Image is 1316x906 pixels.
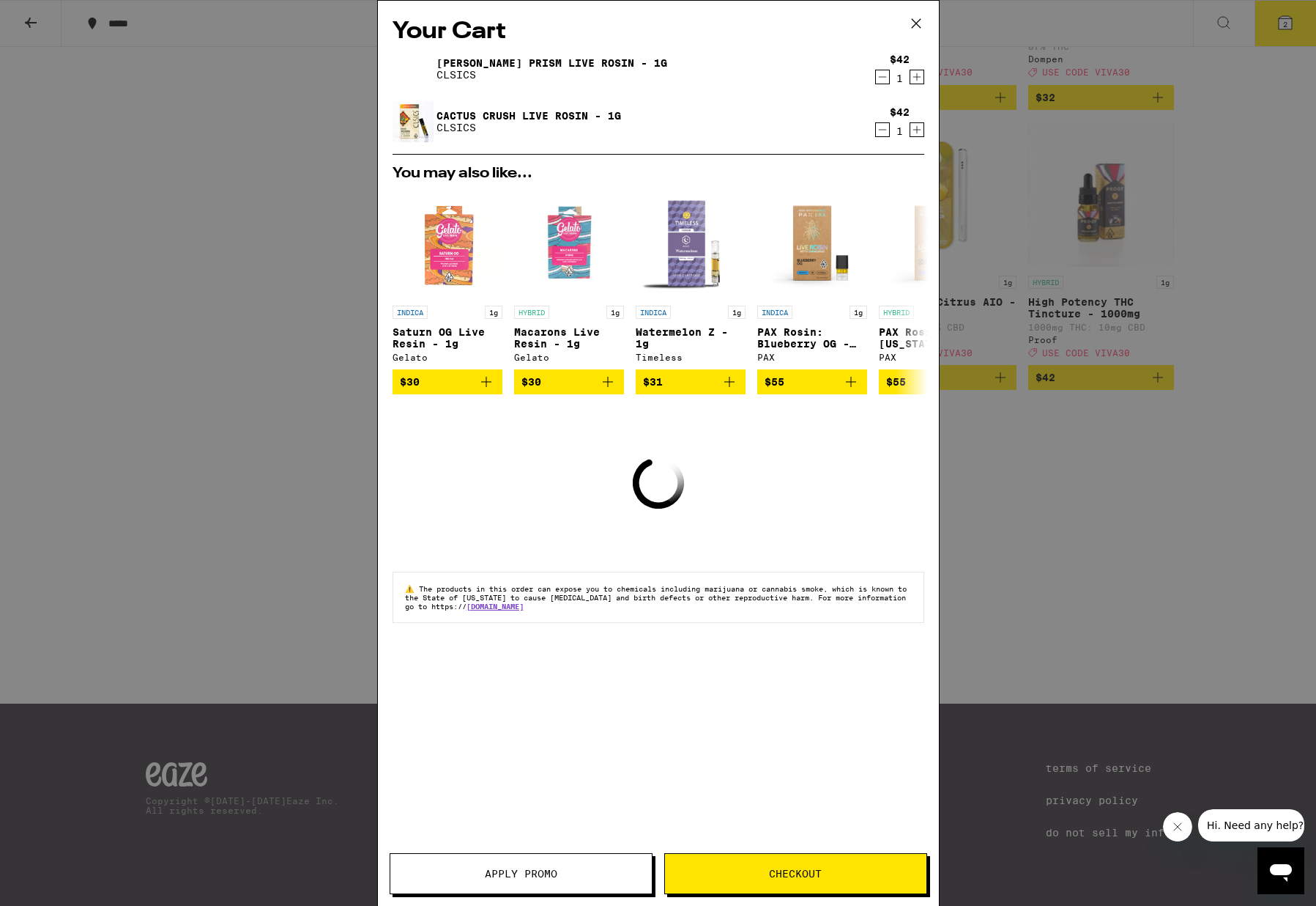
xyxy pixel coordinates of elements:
[879,188,989,298] img: PAX - PAX Rosin: California Orange - 1g
[890,73,910,84] div: 1
[757,188,867,298] img: PAX - PAX Rosin: Blueberry OG - 1g
[514,188,624,298] img: Gelato - Macarons Live Resin - 1g
[910,122,924,137] button: Increment
[910,70,924,84] button: Increment
[664,853,927,894] button: Checkout
[436,122,621,133] p: CLSICS
[757,306,792,319] p: INDICA
[1163,812,1192,841] iframe: Close message
[514,369,624,394] button: Add to bag
[757,369,867,394] button: Add to bag
[636,188,746,369] a: Open page for Watermelon Z - 1g from Timeless
[400,376,420,388] span: $30
[636,326,746,350] p: Watermelon Z - 1g
[393,306,428,319] p: INDICA
[636,369,746,394] button: Add to bag
[436,57,667,69] a: [PERSON_NAME] Prism Live Rosin - 1g
[643,376,663,388] span: $31
[879,369,989,394] button: Add to bag
[886,376,906,388] span: $55
[728,306,746,319] p: 1g
[890,125,910,137] div: 1
[514,306,549,319] p: HYBRID
[436,69,667,81] p: CLSICS
[636,188,746,298] img: Timeless - Watermelon Z - 1g
[890,54,910,65] div: $42
[514,326,624,350] p: Macarons Live Resin - 1g
[405,584,419,593] span: ⚠️
[879,188,989,369] a: Open page for PAX Rosin: California Orange - 1g from PAX
[405,584,907,611] span: The products in this order can expose you to chemicals including marijuana or cannabis smoke, whi...
[850,306,867,319] p: 1g
[879,326,989,350] p: PAX Rosin: [US_STATE] Orange - 1g
[393,188,502,298] img: Gelato - Saturn OG Live Resin - 1g
[521,376,541,388] span: $30
[436,110,621,122] a: Cactus Crush Live Rosin - 1g
[393,326,502,350] p: Saturn OG Live Resin - 1g
[757,188,867,369] a: Open page for PAX Rosin: Blueberry OG - 1g from PAX
[393,369,502,394] button: Add to bag
[466,602,524,611] a: [DOMAIN_NAME]
[879,306,914,319] p: HYBRID
[393,353,502,362] div: Gelato
[1257,847,1304,894] iframe: Button to launch messaging window
[757,353,867,362] div: PAX
[765,376,784,388] span: $55
[390,853,653,894] button: Apply Promo
[875,70,890,84] button: Decrement
[393,101,434,142] img: Cactus Crush Live Rosin - 1g
[757,326,867,350] p: PAX Rosin: Blueberry OG - 1g
[636,353,746,362] div: Timeless
[606,306,624,319] p: 1g
[393,166,924,181] h2: You may also like...
[514,188,624,369] a: Open page for Macarons Live Resin - 1g from Gelato
[485,306,502,319] p: 1g
[514,353,624,362] div: Gelato
[875,122,890,137] button: Decrement
[485,869,557,879] span: Apply Promo
[769,869,822,879] span: Checkout
[879,353,989,362] div: PAX
[636,306,671,319] p: INDICA
[393,48,434,89] img: Berry Prism Live Rosin - 1g
[393,15,924,48] h2: Your Cart
[1198,809,1304,841] iframe: Message from company
[393,188,502,369] a: Open page for Saturn OG Live Resin - 1g from Gelato
[890,106,910,118] div: $42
